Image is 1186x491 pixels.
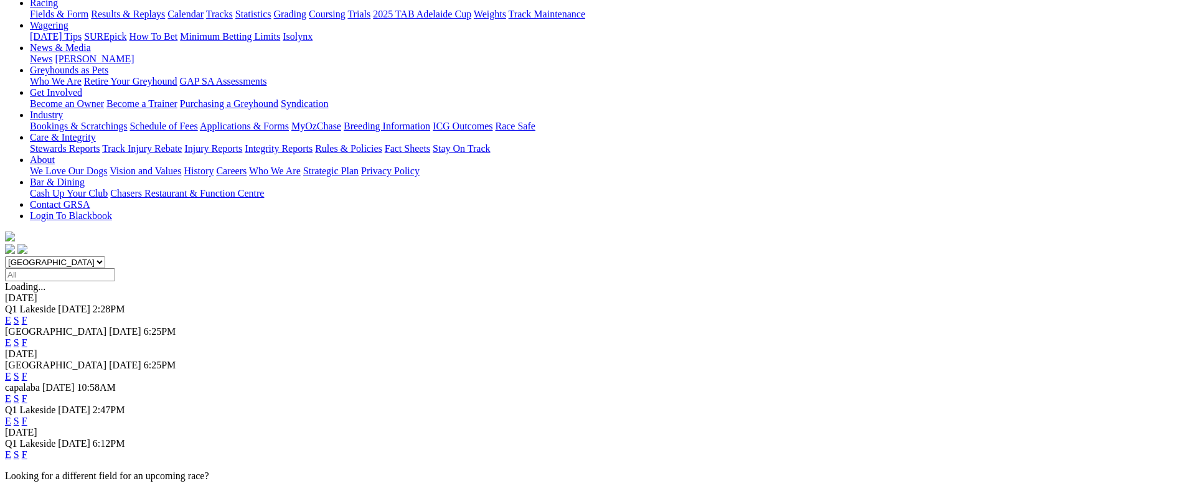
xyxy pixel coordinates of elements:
div: Racing [30,9,1181,20]
a: News & Media [30,42,91,53]
a: F [22,337,27,348]
div: [DATE] [5,348,1181,360]
a: Fact Sheets [385,143,430,154]
a: Rules & Policies [315,143,382,154]
span: 6:25PM [144,360,176,370]
a: About [30,154,55,165]
span: Loading... [5,281,45,292]
a: Vision and Values [110,166,181,176]
div: [DATE] [5,292,1181,304]
a: Race Safe [495,121,535,131]
a: Who We Are [30,76,82,87]
a: Minimum Betting Limits [180,31,280,42]
span: 6:25PM [144,326,176,337]
a: F [22,393,27,404]
a: Isolynx [283,31,313,42]
a: Calendar [167,9,204,19]
a: Who We Are [249,166,301,176]
a: F [22,449,27,460]
a: E [5,371,11,381]
a: S [14,393,19,404]
a: Careers [216,166,247,176]
a: Care & Integrity [30,132,96,143]
a: Fields & Form [30,9,88,19]
div: Wagering [30,31,1181,42]
a: Wagering [30,20,68,30]
div: Bar & Dining [30,188,1181,199]
a: News [30,54,52,64]
a: MyOzChase [291,121,341,131]
a: How To Bet [129,31,178,42]
a: Integrity Reports [245,143,313,154]
input: Select date [5,268,115,281]
a: Cash Up Your Club [30,188,108,199]
a: Bookings & Scratchings [30,121,127,131]
span: [DATE] [109,326,141,337]
a: Stay On Track [433,143,490,154]
span: Q1 Lakeside [5,438,55,449]
a: Injury Reports [184,143,242,154]
span: Q1 Lakeside [5,304,55,314]
a: Purchasing a Greyhound [180,98,278,109]
a: E [5,416,11,426]
a: Syndication [281,98,328,109]
a: SUREpick [84,31,126,42]
div: Greyhounds as Pets [30,76,1181,87]
a: S [14,449,19,460]
span: [GEOGRAPHIC_DATA] [5,326,106,337]
a: S [14,416,19,426]
a: Get Involved [30,87,82,98]
a: 2025 TAB Adelaide Cup [373,9,471,19]
div: About [30,166,1181,177]
div: Care & Integrity [30,143,1181,154]
a: Grading [274,9,306,19]
a: [PERSON_NAME] [55,54,134,64]
img: facebook.svg [5,244,15,254]
a: E [5,337,11,348]
a: E [5,449,11,460]
span: capalaba [5,382,40,393]
a: Coursing [309,9,346,19]
span: [DATE] [58,438,90,449]
a: Strategic Plan [303,166,359,176]
a: Privacy Policy [361,166,420,176]
a: S [14,337,19,348]
span: [DATE] [42,382,75,393]
a: History [184,166,214,176]
a: Breeding Information [344,121,430,131]
span: [GEOGRAPHIC_DATA] [5,360,106,370]
a: [DATE] Tips [30,31,82,42]
span: 2:47PM [93,404,125,415]
a: E [5,393,11,404]
a: Weights [474,9,506,19]
span: 10:58AM [77,382,116,393]
img: twitter.svg [17,244,27,254]
a: Industry [30,110,63,120]
a: GAP SA Assessments [180,76,267,87]
a: F [22,315,27,325]
a: Become an Owner [30,98,104,109]
a: E [5,315,11,325]
p: Looking for a different field for an upcoming race? [5,470,1181,482]
a: Applications & Forms [200,121,289,131]
div: News & Media [30,54,1181,65]
a: Login To Blackbook [30,210,112,221]
a: F [22,371,27,381]
a: Statistics [235,9,271,19]
a: We Love Our Dogs [30,166,107,176]
a: S [14,371,19,381]
span: [DATE] [58,404,90,415]
a: Chasers Restaurant & Function Centre [110,188,264,199]
a: Schedule of Fees [129,121,197,131]
div: Industry [30,121,1181,132]
a: Results & Replays [91,9,165,19]
a: Contact GRSA [30,199,90,210]
a: S [14,315,19,325]
a: ICG Outcomes [433,121,492,131]
span: [DATE] [58,304,90,314]
span: [DATE] [109,360,141,370]
a: Stewards Reports [30,143,100,154]
img: logo-grsa-white.png [5,231,15,241]
a: Track Injury Rebate [102,143,182,154]
a: Trials [347,9,370,19]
